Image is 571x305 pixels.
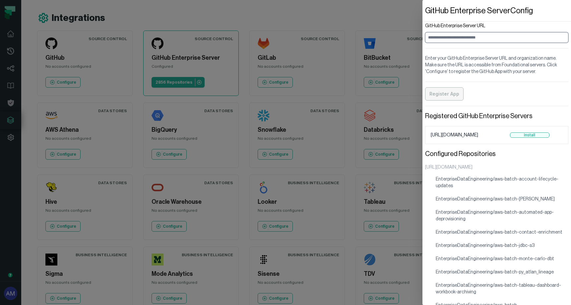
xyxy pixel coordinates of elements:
header: Registered GitHub Enterprise Servers [425,112,533,121]
button: Register App [425,87,464,101]
header: Configured Repositories [425,149,496,159]
span: [URL][DOMAIN_NAME] [431,132,497,138]
div: [URL][DOMAIN_NAME] [425,164,568,171]
li: EnterpriseDataEngineering/aws-batch-automated-app-deprovisioning [430,206,568,225]
label: GitHub Enterprise Server URL [425,24,485,28]
li: EnterpriseDataEngineering/aws-batch-jdbc-s3 [430,240,568,252]
li: EnterpriseDataEngineering/aws-batch-[PERSON_NAME] [430,193,568,205]
li: EnterpriseDataEngineering/aws-batch-tableau-dashboard-workbook-archiving [430,279,568,298]
div: Enter your GitHub Enterprise Server URL and organization name. Make sure the URL is accessible fr... [425,52,568,78]
button: Install [510,132,549,138]
li: EnterpriseDataEngineering/aws-batch-py_atlan_lineage [430,266,568,278]
li: EnterpriseDataEngineering/aws-batch-contact-enrichment [430,226,568,238]
li: EnterpriseDataEngineering/aws-batch-account-lifecycle-updates [430,173,568,192]
li: EnterpriseDataEngineering/aws-batch-monte-carlo-dbt [430,253,568,265]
